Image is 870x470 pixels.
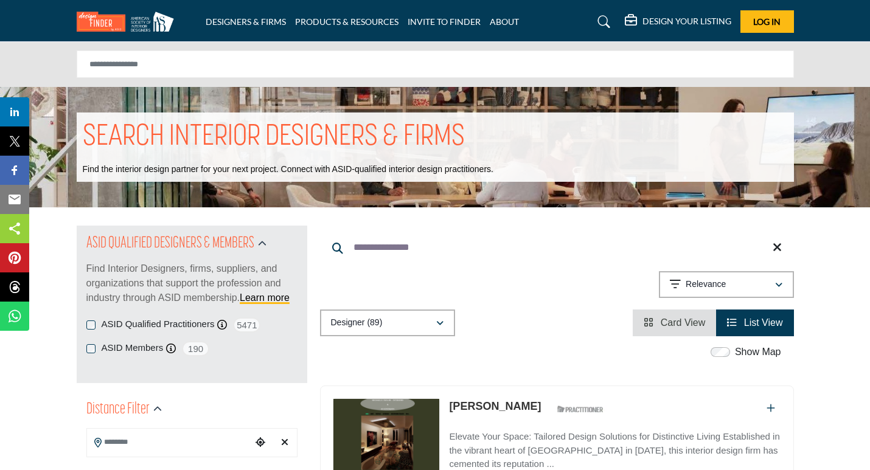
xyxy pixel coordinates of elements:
[449,398,541,415] p: Michael Taylor
[659,271,794,298] button: Relevance
[320,309,455,336] button: Designer (89)
[77,12,180,32] img: Site Logo
[642,16,731,27] h5: DESIGN YOUR LISTING
[744,317,783,328] span: List View
[83,119,465,156] h1: SEARCH INTERIOR DESIGNERS & FIRMS
[735,345,781,359] label: Show Map
[644,317,705,328] a: View Card
[83,164,493,176] p: Find the interior design partner for your next project. Connect with ASID-qualified interior desi...
[251,430,270,456] div: Choose your current location
[102,317,215,331] label: ASID Qualified Practitioners
[233,317,260,333] span: 5471
[490,16,519,27] a: ABOUT
[767,403,775,413] a: Add To List
[727,317,782,328] a: View List
[87,430,251,454] input: Search Location
[331,317,383,329] p: Designer (89)
[86,344,96,353] input: ASID Members checkbox
[408,16,481,27] a: INVITE TO FINDER
[625,15,731,29] div: DESIGN YOUR LISTING
[240,292,290,303] a: Learn more
[740,10,794,33] button: Log In
[206,16,286,27] a: DESIGNERS & FIRMS
[182,341,209,356] span: 190
[586,12,618,32] a: Search
[86,261,298,305] p: Find Interior Designers, firms, suppliers, and organizations that support the profession and indu...
[716,309,793,336] li: List View
[320,233,794,262] input: Search Keyword
[86,233,254,255] h2: ASID QUALIFIED DESIGNERS & MEMBERS
[661,317,706,328] span: Card View
[86,399,150,421] h2: Distance Filter
[552,401,607,416] img: ASID Qualified Practitioners Badge Icon
[449,400,541,412] a: [PERSON_NAME]
[102,341,164,355] label: ASID Members
[686,278,726,291] p: Relevance
[86,320,96,330] input: ASID Qualified Practitioners checkbox
[753,16,781,27] span: Log In
[77,50,794,78] input: Search Solutions
[633,309,716,336] li: Card View
[276,430,294,456] div: Clear search location
[295,16,398,27] a: PRODUCTS & RESOURCES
